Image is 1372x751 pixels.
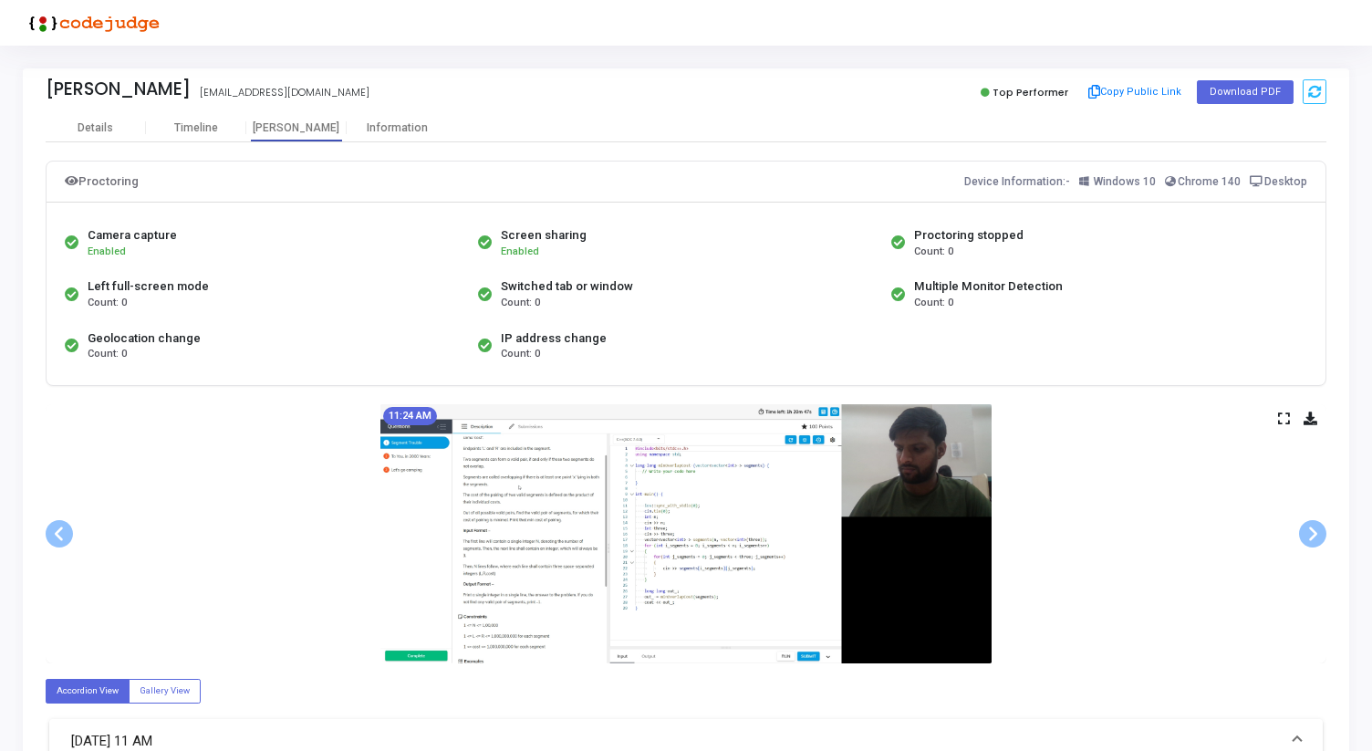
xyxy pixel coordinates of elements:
[200,85,369,100] div: [EMAIL_ADDRESS][DOMAIN_NAME]
[78,121,113,135] div: Details
[914,277,1063,296] div: Multiple Monitor Detection
[347,121,447,135] div: Information
[1083,78,1188,106] button: Copy Public Link
[914,226,1024,245] div: Proctoring stopped
[380,404,992,663] img: screenshot-1758002052783.jpeg
[914,245,953,260] span: Count: 0
[1197,80,1294,104] button: Download PDF
[88,296,127,311] span: Count: 0
[501,347,540,362] span: Count: 0
[501,277,633,296] div: Switched tab or window
[501,245,539,257] span: Enabled
[964,171,1308,193] div: Device Information:-
[88,347,127,362] span: Count: 0
[501,329,607,348] div: IP address change
[88,226,177,245] div: Camera capture
[1178,175,1241,188] span: Chrome 140
[46,78,191,99] div: [PERSON_NAME]
[88,329,201,348] div: Geolocation change
[129,679,201,704] label: Gallery View
[993,85,1068,99] span: Top Performer
[501,226,587,245] div: Screen sharing
[1264,175,1307,188] span: Desktop
[383,407,437,425] mat-chip: 11:24 AM
[1094,175,1156,188] span: Windows 10
[246,121,347,135] div: [PERSON_NAME]
[23,5,160,41] img: logo
[914,296,953,311] span: Count: 0
[501,296,540,311] span: Count: 0
[65,171,139,193] div: Proctoring
[46,679,130,704] label: Accordion View
[88,245,126,257] span: Enabled
[174,121,218,135] div: Timeline
[88,277,209,296] div: Left full-screen mode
